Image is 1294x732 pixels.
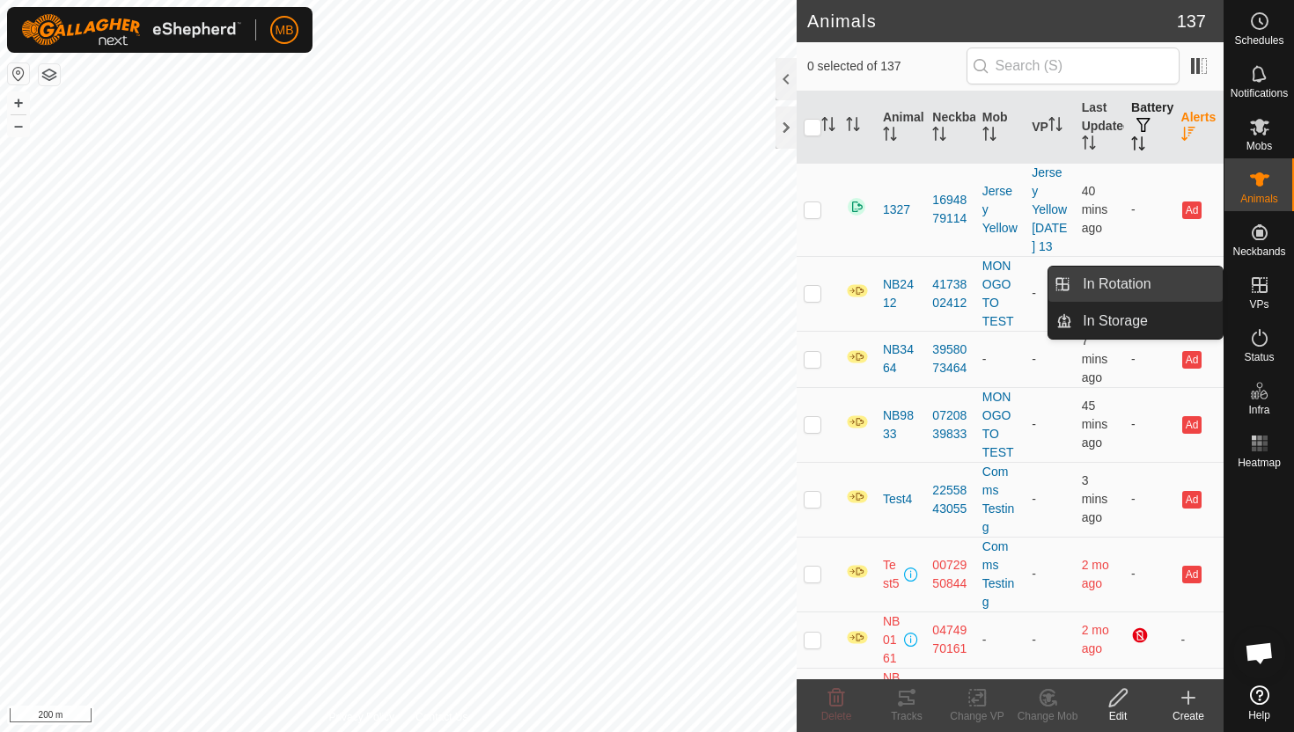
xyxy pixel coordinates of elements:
[1234,35,1283,46] span: Schedules
[1181,129,1195,143] p-sorticon: Activate to sort
[982,129,996,143] p-sorticon: Activate to sort
[1182,566,1202,583] button: Ad
[883,201,910,219] span: 1327
[982,182,1018,238] div: Jersey Yellow
[1238,457,1281,468] span: Heatmap
[1032,352,1036,366] app-display-virtual-paddock-transition: -
[8,92,29,113] button: +
[1248,710,1270,721] span: Help
[932,621,967,658] div: 0474970161
[883,406,918,443] span: NB9833
[821,710,852,722] span: Delete
[1124,331,1173,387] td: -
[1249,299,1268,310] span: VPs
[1082,184,1108,235] span: 14 Oct 2025, 6:00 am
[846,489,869,504] img: In Progress
[1083,274,1151,295] span: In Rotation
[1124,537,1173,611] td: -
[883,556,901,593] span: Test5
[883,129,897,143] p-sorticon: Activate to sort
[1032,633,1036,647] app-display-virtual-paddock-transition: -
[1246,141,1272,151] span: Mobs
[982,538,1018,611] div: Comms Testing
[932,677,967,714] div: 1373300501
[1082,473,1108,524] span: 14 Oct 2025, 6:37 am
[932,340,967,377] div: 3958073464
[1177,8,1206,34] span: 137
[807,57,967,76] span: 0 selected of 137
[932,129,946,143] p-sorticon: Activate to sort
[1224,678,1294,728] a: Help
[39,64,60,85] button: Map Layers
[1131,139,1145,153] p-sorticon: Activate to sort
[1174,91,1224,164] th: Alerts
[883,490,912,509] span: Test4
[982,350,1018,369] div: -
[1083,311,1148,332] span: In Storage
[876,91,925,164] th: Animal
[1153,708,1224,724] div: Create
[1082,333,1108,384] span: 14 Oct 2025, 6:34 am
[1082,138,1096,152] p-sorticon: Activate to sort
[821,120,835,134] p-sorticon: Activate to sort
[982,388,1018,462] div: MONOGOTO TEST
[932,481,967,518] div: 2255843055
[1032,286,1036,300] app-display-virtual-paddock-transition: -
[1032,567,1036,581] app-display-virtual-paddock-transition: -
[1124,163,1173,256] td: -
[1182,416,1202,434] button: Ad
[1048,267,1223,302] li: In Rotation
[1072,304,1223,339] a: In Storage
[328,709,394,725] a: Privacy Policy
[846,349,869,364] img: In Progress
[846,120,860,134] p-sorticon: Activate to sort
[846,196,867,217] img: returning on
[1032,417,1036,431] app-display-virtual-paddock-transition: -
[1032,492,1036,506] app-display-virtual-paddock-transition: -
[1182,491,1202,509] button: Ad
[21,14,241,46] img: Gallagher Logo
[1082,399,1108,450] span: 14 Oct 2025, 5:55 am
[1025,91,1074,164] th: VP
[883,275,918,312] span: NB2412
[1083,708,1153,724] div: Edit
[1124,387,1173,462] td: -
[807,11,1177,32] h2: Animals
[415,709,467,725] a: Contact Us
[932,191,967,228] div: 1694879114
[975,91,1025,164] th: Mob
[982,631,1018,649] div: -
[1182,351,1202,369] button: Ad
[871,708,942,724] div: Tracks
[1048,304,1223,339] li: In Storage
[1082,623,1109,655] span: 14 July 2025, 12:11 pm
[883,669,901,724] span: NB0501
[1240,194,1278,204] span: Animals
[846,564,869,579] img: In Progress
[1124,256,1173,331] td: -
[8,63,29,84] button: Reset Map
[883,612,901,668] span: NB0161
[932,406,967,443] div: 0720839833
[982,463,1018,537] div: Comms Testing
[932,556,967,593] div: 0072950844
[1048,120,1062,134] p-sorticon: Activate to sort
[1012,708,1083,724] div: Change Mob
[1233,626,1286,679] div: Open chat
[1174,668,1224,724] td: -
[932,275,967,312] div: 4173802412
[846,283,869,298] img: In Progress
[942,708,1012,724] div: Change VP
[967,48,1180,84] input: Search (S)
[1075,91,1124,164] th: Last Updated
[1232,246,1285,257] span: Neckbands
[982,257,1018,331] div: MONOGOTO TEST
[1072,267,1223,302] a: In Rotation
[883,340,918,377] span: NB3464
[1231,88,1288,99] span: Notifications
[1244,352,1274,362] span: Status
[1182,201,1202,219] button: Ad
[8,115,29,136] button: –
[1124,462,1173,537] td: -
[925,91,974,164] th: Neckband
